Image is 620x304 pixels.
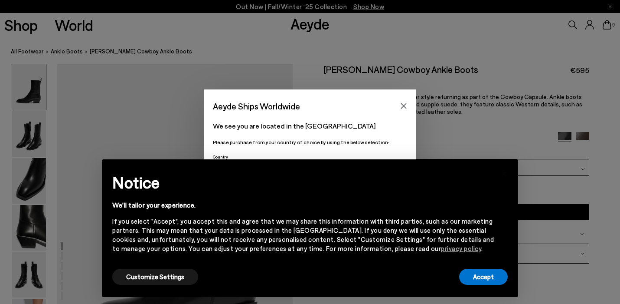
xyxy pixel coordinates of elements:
h2: Notice [112,171,494,194]
button: Customize Settings [112,269,198,285]
div: If you select "Accept", you accept this and agree that we may share this information with third p... [112,217,494,253]
button: Close [397,99,410,112]
a: privacy policy [441,245,481,252]
button: Close this notice [494,162,515,183]
span: Aeyde Ships Worldwide [213,99,300,114]
p: We see you are located in the [GEOGRAPHIC_DATA] [213,121,407,131]
div: We'll tailor your experience. [112,201,494,210]
span: × [501,166,507,178]
p: Please purchase from your country of choice by using the below selection: [213,138,407,146]
button: Accept [459,269,508,285]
